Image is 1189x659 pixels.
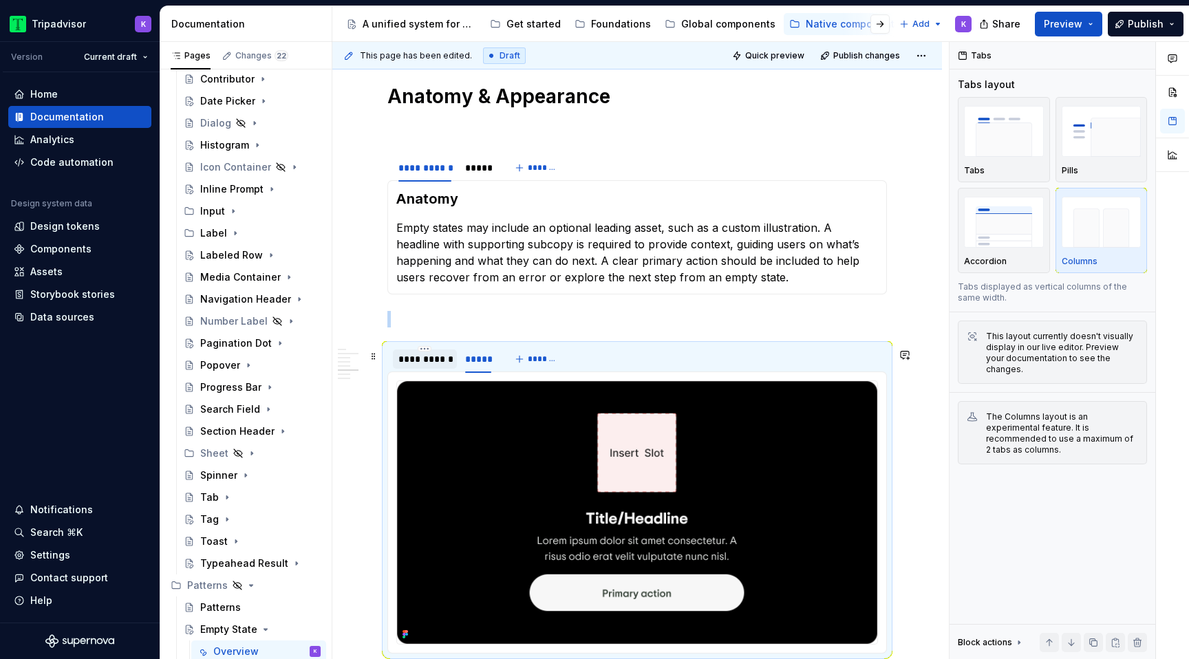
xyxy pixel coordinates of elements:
[200,138,249,152] div: Histogram
[8,106,151,128] a: Documentation
[178,222,326,244] div: Label
[200,380,261,394] div: Progress Bar
[958,637,1012,648] div: Block actions
[964,106,1044,156] img: placeholder
[30,155,114,169] div: Code automation
[178,134,326,156] a: Histogram
[30,265,63,279] div: Assets
[178,530,326,552] a: Toast
[591,17,651,31] div: Foundations
[30,526,83,539] div: Search ⌘K
[8,83,151,105] a: Home
[178,376,326,398] a: Progress Bar
[363,17,476,31] div: A unified system for every journey.
[178,552,326,574] a: Typeahead Result
[178,618,326,640] a: Empty State
[30,503,93,517] div: Notifications
[178,112,326,134] a: Dialog
[275,50,288,61] span: 22
[986,411,1138,455] div: The Columns layout is an experimental feature. It is recommended to use a maximum of 2 tabs as co...
[235,50,288,61] div: Changes
[178,68,326,90] a: Contributor
[396,189,878,285] section-item: Description
[8,283,151,305] a: Storybook stories
[178,310,326,332] a: Number Label
[178,266,326,288] a: Media Container
[200,292,291,306] div: Navigation Header
[728,46,811,65] button: Quick preview
[200,446,228,460] div: Sheet
[1056,188,1148,273] button: placeholderColumns
[200,490,219,504] div: Tab
[8,151,151,173] a: Code automation
[397,381,877,643] img: 5cae42df-e467-452f-aaaf-c1305f94c209.png
[10,16,26,32] img: 0ed0e8b8-9446-497d-bad0-376821b19aa5.png
[958,188,1050,273] button: placeholderAccordion
[84,52,137,63] span: Current draft
[45,634,114,648] a: Supernova Logo
[8,306,151,328] a: Data sources
[200,534,228,548] div: Toast
[958,281,1147,303] p: Tabs displayed as vertical columns of the same width.
[200,336,272,350] div: Pagination Dot
[8,567,151,589] button: Contact support
[1062,165,1078,176] p: Pills
[200,424,275,438] div: Section Header
[200,270,281,284] div: Media Container
[178,464,326,486] a: Spinner
[8,590,151,612] button: Help
[1128,17,1164,31] span: Publish
[8,261,151,283] a: Assets
[11,52,43,63] div: Version
[178,178,326,200] a: Inline Prompt
[1108,12,1183,36] button: Publish
[396,189,878,208] h3: Anatomy
[387,84,887,109] h1: Anatomy & Appearance
[178,420,326,442] a: Section Header
[1062,197,1142,247] img: placeholder
[8,544,151,566] a: Settings
[396,219,878,285] p: Empty states may include an optional leading asset, such as a custom illustration. A headline wit...
[178,486,326,508] a: Tab
[178,288,326,310] a: Navigation Header
[816,46,906,65] button: Publish changes
[200,358,240,372] div: Popover
[30,571,108,585] div: Contact support
[500,50,520,61] span: Draft
[178,244,326,266] a: Labeled Row
[895,14,947,34] button: Add
[806,17,900,31] div: Native components
[178,200,326,222] div: Input
[341,13,482,35] a: A unified system for every journey.
[958,633,1025,652] div: Block actions
[958,97,1050,182] button: placeholderTabs
[178,332,326,354] a: Pagination Dot
[341,10,892,38] div: Page tree
[30,288,115,301] div: Storybook stories
[30,110,104,124] div: Documentation
[3,9,157,39] button: TripadvisorK
[8,521,151,543] button: Search ⌘K
[1044,17,1082,31] span: Preview
[200,512,219,526] div: Tag
[200,182,264,196] div: Inline Prompt
[964,256,1007,267] p: Accordion
[178,156,326,178] a: Icon Container
[32,17,86,31] div: Tripadvisor
[972,12,1029,36] button: Share
[833,50,900,61] span: Publish changes
[200,94,255,108] div: Date Picker
[178,508,326,530] a: Tag
[659,13,781,35] a: Global components
[912,19,930,30] span: Add
[964,197,1044,247] img: placeholder
[171,50,211,61] div: Pages
[165,574,326,596] div: Patterns
[30,310,94,324] div: Data sources
[30,242,92,256] div: Components
[200,160,271,174] div: Icon Container
[187,579,228,592] div: Patterns
[360,50,472,61] span: This page has been edited.
[1062,106,1142,156] img: placeholder
[200,468,237,482] div: Spinner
